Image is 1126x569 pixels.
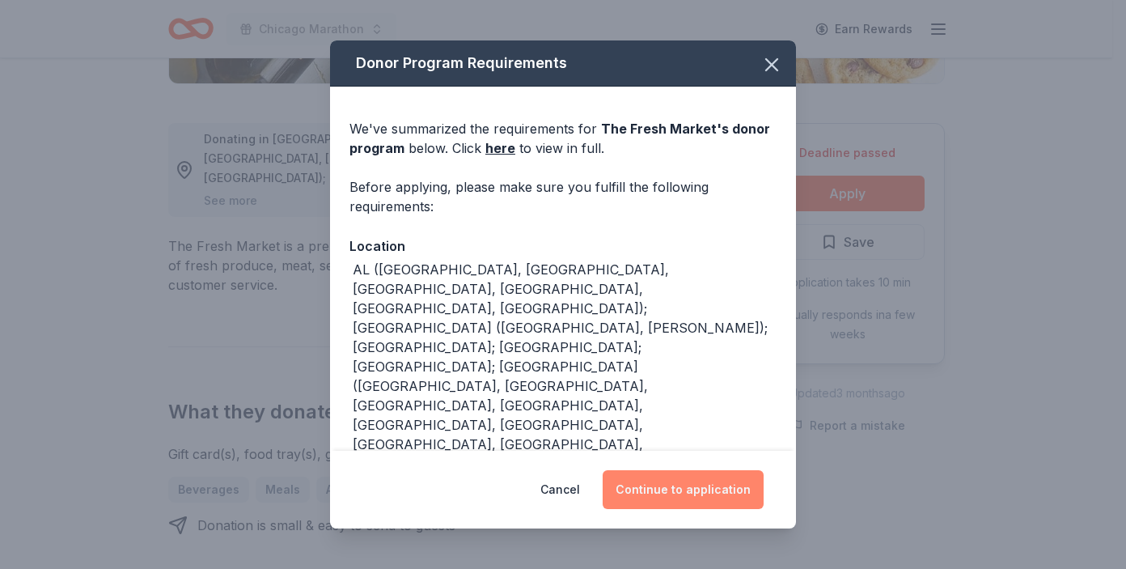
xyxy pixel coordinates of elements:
a: here [485,138,515,158]
div: Location [349,236,777,257]
button: Continue to application [603,470,764,509]
button: Cancel [540,470,580,509]
div: Before applying, please make sure you fulfill the following requirements: [349,177,777,216]
div: We've summarized the requirements for below. Click to view in full. [349,119,777,158]
div: Donor Program Requirements [330,40,796,87]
